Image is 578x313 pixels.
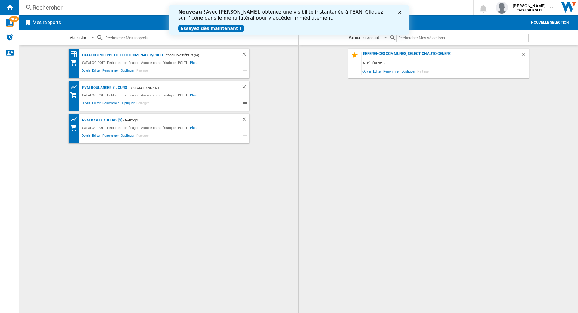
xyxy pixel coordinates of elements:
div: PVM DARTY 7 jours [2] [81,117,122,124]
span: Plus [190,59,197,66]
span: Ouvrir [362,67,372,75]
span: Editer [91,100,101,108]
input: Rechercher Mes sélections [396,34,529,42]
div: Tableau des prix des produits [70,116,81,123]
iframe: Intercom live chat bannière [169,5,409,35]
span: Dupliquer [120,133,135,140]
span: [PERSON_NAME] [513,3,545,9]
div: Mon ordre [69,35,86,40]
span: Ouvrir [81,133,91,140]
span: NEW [9,16,19,22]
span: Partager [135,133,150,140]
div: Matrice des prix [70,51,81,58]
div: - Profil par défaut (14) [163,52,229,59]
span: Editer [91,133,101,140]
div: Rechercher [33,3,458,12]
div: Mon assortiment [70,124,81,131]
img: profile.jpg [496,2,508,14]
div: PVM BOULANGER 7 jours [81,84,127,92]
div: Supprimer [241,84,249,92]
span: Renommer [101,133,120,140]
span: Renommer [382,67,400,75]
h2: Mes rapports [31,17,62,28]
div: - DARTY (2) [122,117,229,124]
img: wise-card.svg [6,19,14,27]
div: CATALOG POLTI:Petit electroménager - Aucune caractéristique - POLTI [81,59,190,66]
div: Mon assortiment [70,59,81,66]
span: Partager [135,68,150,75]
b: CATALOG POLTI [517,8,542,12]
span: Editer [91,68,101,75]
span: Partager [416,67,431,75]
div: CATALOG POLTI:Petit electroménager - Aucune caractéristique - POLTI [81,124,190,131]
span: Dupliquer [401,67,416,75]
span: Dupliquer [120,100,135,108]
div: 66 références [362,60,529,67]
span: Ouvrir [81,100,91,108]
div: - Boulanger 2024 (2) [127,84,229,92]
button: Nouvelle selection [527,17,573,28]
div: CATALOG POLTI:Petit electromenager/POLTI [81,52,163,59]
input: Rechercher Mes rapports [104,34,249,42]
div: Supprimer [521,52,529,60]
div: Tableau des prix des produits [70,83,81,91]
div: Par nom croissant [349,35,379,40]
div: Mon assortiment [70,92,81,99]
span: Renommer [101,100,120,108]
span: Renommer [101,68,120,75]
div: Références communes, séléction auto généré [362,52,521,60]
span: Ouvrir [81,68,91,75]
div: Supprimer [241,117,249,124]
img: alerts-logo.svg [6,34,13,41]
span: Dupliquer [120,68,135,75]
div: CATALOG POLTI:Petit electroménager - Aucune caractéristique - POLTI [81,92,190,99]
div: Supprimer [241,52,249,59]
span: Plus [190,92,197,99]
span: Partager [135,100,150,108]
div: Fermer [229,5,235,9]
span: Editer [372,67,382,75]
span: Plus [190,124,197,131]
